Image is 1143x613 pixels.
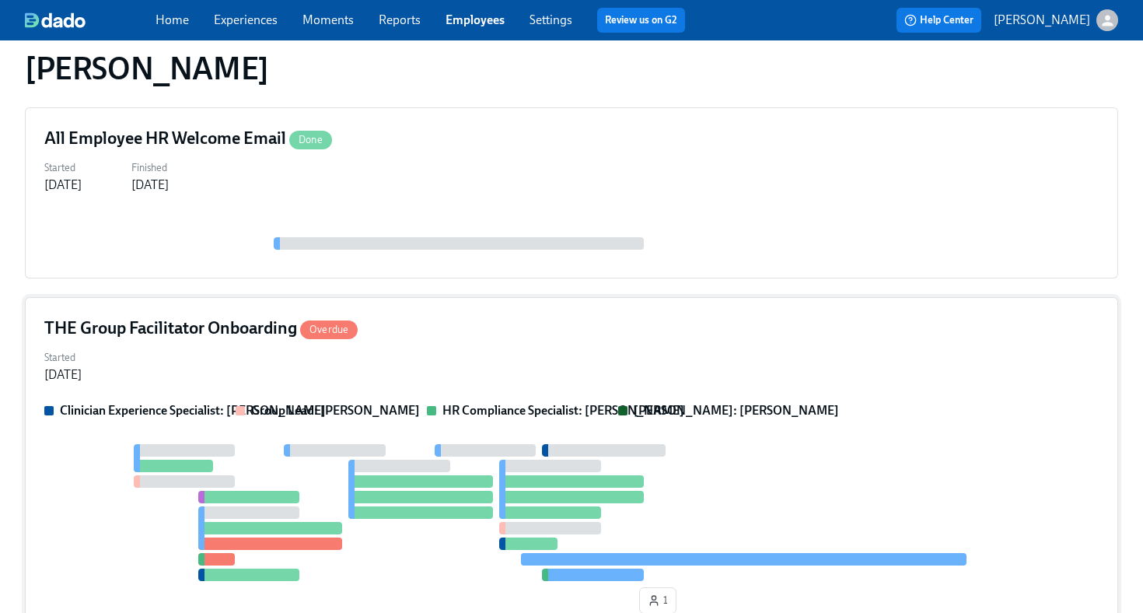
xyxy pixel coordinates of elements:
a: Reports [379,12,421,27]
strong: [PERSON_NAME]: [PERSON_NAME] [634,403,839,418]
label: Finished [131,159,169,177]
p: [PERSON_NAME] [994,12,1090,29]
img: dado [25,12,86,28]
span: 1 [648,593,668,608]
label: Started [44,349,82,366]
span: Done [289,134,332,145]
a: Review us on G2 [605,12,677,28]
label: Started [44,159,82,177]
span: Help Center [904,12,973,28]
a: Settings [530,12,572,27]
button: [PERSON_NAME] [994,9,1118,31]
a: Moments [302,12,354,27]
a: Employees [446,12,505,27]
div: [DATE] [44,366,82,384]
a: Experiences [214,12,278,27]
h4: All Employee HR Welcome Email [44,127,332,150]
h4: THE Group Facilitator Onboarding [44,317,358,340]
strong: Clinician Experience Specialist: [PERSON_NAME] [60,403,326,418]
button: Help Center [897,8,981,33]
div: [DATE] [44,177,82,194]
div: [DATE] [131,177,169,194]
button: Review us on G2 [597,8,685,33]
span: Overdue [300,324,358,335]
h1: [PERSON_NAME] [25,50,269,87]
a: dado [25,12,156,28]
strong: HR Compliance Specialist: [PERSON_NAME] [442,403,684,418]
strong: Group Lead: [PERSON_NAME] [251,403,420,418]
a: Home [156,12,189,27]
